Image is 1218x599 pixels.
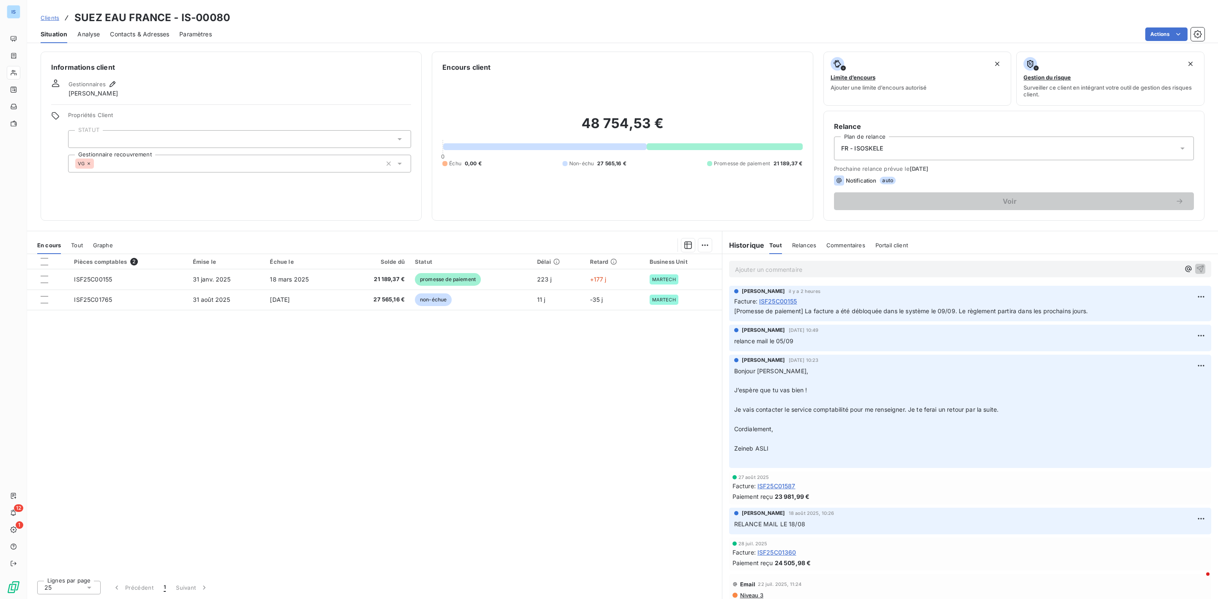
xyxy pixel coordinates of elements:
span: [PERSON_NAME] [742,287,785,295]
span: [DATE] [910,165,929,172]
span: En cours [37,242,61,249]
img: Logo LeanPay [7,580,20,594]
span: Niveau 3 [739,592,763,599]
span: 223 j [537,276,552,283]
iframe: Intercom live chat [1189,570,1210,591]
span: [DATE] 10:23 [789,358,819,363]
span: Facture : [732,481,756,490]
span: 23 981,99 € [775,492,810,501]
span: Je vais contacter le service comptabilité pour me renseigner. Je te ferai un retour par la suite. [734,406,999,413]
span: Analyse [77,30,100,38]
span: [PERSON_NAME] [742,326,785,334]
span: [PERSON_NAME] [69,89,118,98]
button: 1 [159,579,171,596]
span: Zeineb ASLI [734,445,769,452]
span: 1 [16,521,23,529]
span: [DATE] [270,296,290,303]
span: 0 [441,153,444,160]
span: ISF25C00155 [759,297,797,306]
h2: 48 754,53 € [442,115,802,140]
div: Solde dû [348,258,405,265]
span: Paramètres [179,30,212,38]
span: Gestionnaires [69,81,106,88]
span: RELANCE MAIL LE 18/08 [734,520,805,528]
span: Graphe [93,242,113,249]
span: 11 j [537,296,546,303]
span: MARTECH [652,297,676,302]
span: VG [78,161,85,166]
span: Paiement reçu [732,558,773,567]
button: Limite d’encoursAjouter une limite d’encours autorisé [823,52,1012,106]
span: Voir [844,198,1175,205]
span: Prochaine relance prévue le [834,165,1194,172]
input: Ajouter une valeur [94,160,101,167]
span: Paiement reçu [732,492,773,501]
div: Émise le [193,258,260,265]
span: Ajouter une limite d’encours autorisé [831,84,927,91]
span: J’espère que tu vas bien ! [734,386,807,394]
span: [DATE] 10:49 [789,328,819,333]
span: Cordialement, [734,425,774,432]
button: Gestion du risqueSurveiller ce client en intégrant votre outil de gestion des risques client. [1016,52,1204,106]
span: ISF25C00155 [74,276,112,283]
span: promesse de paiement [415,273,481,286]
span: Gestion du risque [1023,74,1071,81]
a: Clients [41,14,59,22]
span: Notification [846,177,877,184]
span: ISF25C01587 [757,481,796,490]
span: 31 août 2025 [193,296,230,303]
h3: SUEZ EAU FRANCE - IS-00080 [74,10,230,25]
span: Email [740,581,756,588]
div: Pièces comptables [74,258,182,265]
input: Ajouter une valeur [75,135,82,143]
span: 28 juil. 2025 [738,541,768,546]
span: 27 565,16 € [348,295,405,304]
span: Non-échu [569,160,594,167]
h6: Historique [722,240,765,250]
span: [Promesse de paiement] La facture a été débloquée dans le système le 09/09. Le règlement partira ... [734,307,1088,315]
button: Actions [1145,27,1188,41]
span: FR - ISOSKELE [841,144,883,153]
span: Clients [41,14,59,21]
span: MARTECH [652,277,676,282]
span: auto [880,177,896,184]
span: Situation [41,30,67,38]
span: Échu [449,160,461,167]
span: 24 505,98 € [775,558,811,567]
span: [PERSON_NAME] [742,509,785,517]
span: ISF25C01360 [757,548,796,557]
div: Échue le [270,258,338,265]
span: Relances [792,242,816,249]
span: non-échue [415,293,452,306]
div: Statut [415,258,527,265]
span: Portail client [875,242,908,249]
span: Commentaires [826,242,865,249]
div: Retard [590,258,639,265]
span: 2 [130,258,138,265]
span: Facture : [734,297,757,306]
span: 27 565,16 € [597,160,626,167]
button: Suivant [171,579,214,596]
span: Bonjour [PERSON_NAME], [734,367,808,375]
span: -35 j [590,296,603,303]
div: Délai [537,258,580,265]
span: 12 [14,504,23,512]
h6: Informations client [51,62,411,72]
div: Business Unit [650,258,717,265]
span: [PERSON_NAME] [742,356,785,364]
span: il y a 2 heures [789,289,820,294]
span: Facture : [732,548,756,557]
span: 18 mars 2025 [270,276,309,283]
span: relance mail le 05/09 [734,337,793,345]
span: ISF25C01765 [74,296,112,303]
h6: Encours client [442,62,491,72]
span: 21 189,37 € [774,160,803,167]
span: Surveiller ce client en intégrant votre outil de gestion des risques client. [1023,84,1197,98]
span: Tout [71,242,83,249]
span: 18 août 2025, 10:26 [789,511,834,516]
span: Limite d’encours [831,74,875,81]
span: 0,00 € [465,160,482,167]
span: Promesse de paiement [714,160,770,167]
h6: Relance [834,121,1194,131]
span: Contacts & Adresses [110,30,169,38]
